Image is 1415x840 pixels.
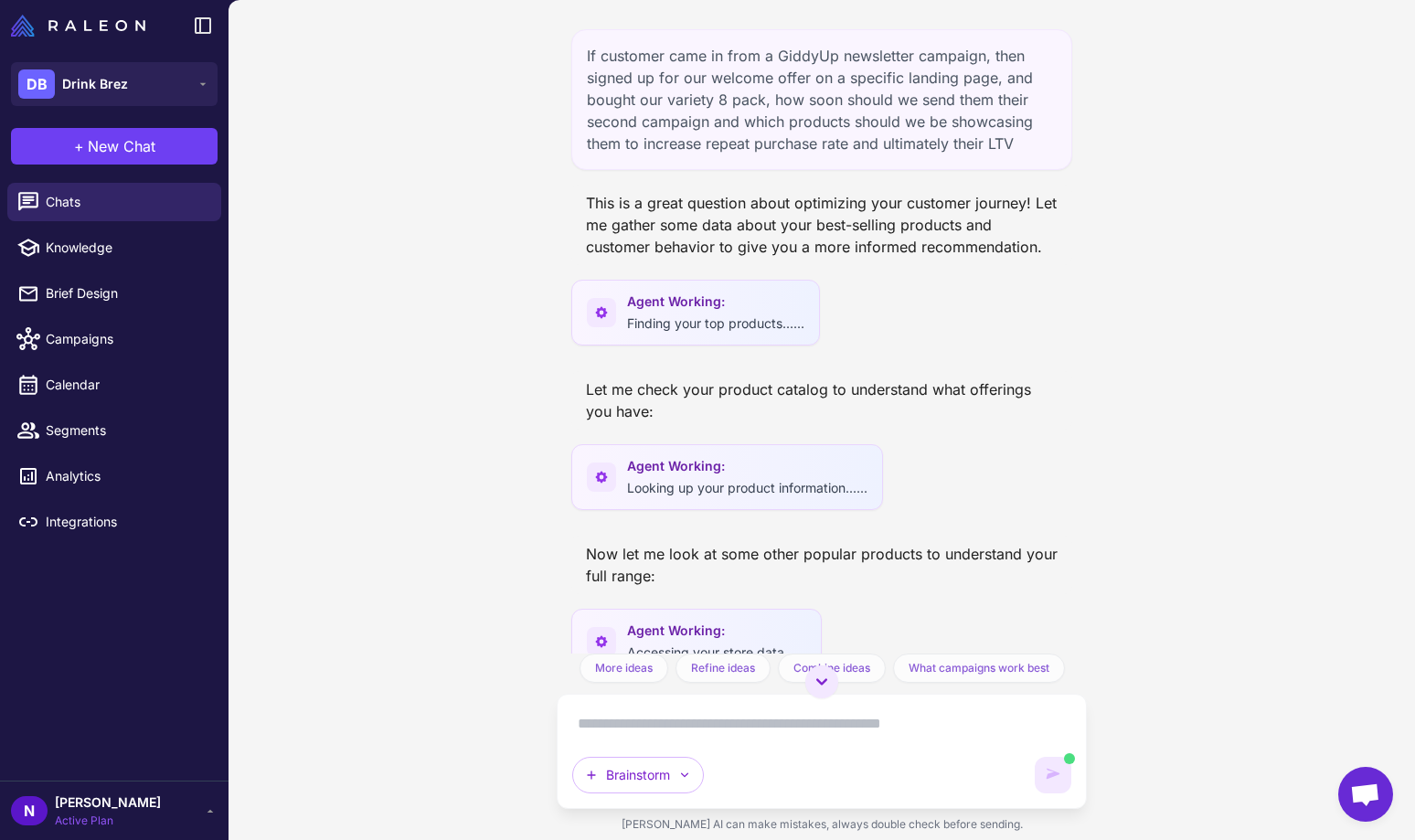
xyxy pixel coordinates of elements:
span: Chats [46,192,207,212]
span: Combine ideas [793,660,870,676]
span: Knowledge [46,238,207,258]
img: Raleon Logo [11,15,145,37]
span: What campaigns work best [909,660,1049,676]
button: Combine ideas [778,654,886,683]
span: Refine ideas [691,660,755,676]
span: Agent Working: [627,456,867,476]
div: Now let me look at some other popular products to understand your full range: [571,536,1073,594]
span: Finding your top products...... [627,315,804,331]
span: Agent Working: [627,292,804,312]
span: Looking up your product information...... [627,480,867,495]
div: This is a great question about optimizing your customer journey! Let me gather some data about yo... [571,185,1073,265]
span: [PERSON_NAME] [55,792,161,813]
a: Analytics [7,457,221,495]
a: Calendar [7,366,221,404]
span: Integrations [46,512,207,532]
span: Analytics [46,466,207,486]
a: Knowledge [7,229,221,267]
span: Drink Brez [62,74,128,94]
span: Accessing your store data...... [627,644,806,660]
div: N [11,796,48,825]
button: Refine ideas [676,654,771,683]
span: Active Plan [55,813,161,829]
div: DB [18,69,55,99]
a: Segments [7,411,221,450]
button: DBDrink Brez [11,62,218,106]
span: Agent Working: [627,621,806,641]
button: AI is generating content. You can keep typing but cannot send until it completes. [1035,757,1071,793]
span: More ideas [595,660,653,676]
a: Brief Design [7,274,221,313]
a: Raleon Logo [11,15,153,37]
span: Campaigns [46,329,207,349]
a: Integrations [7,503,221,541]
span: Brief Design [46,283,207,303]
button: More ideas [580,654,668,683]
span: Calendar [46,375,207,395]
div: Let me check your product catalog to understand what offerings you have: [571,371,1073,430]
div: Open chat [1338,767,1393,822]
span: New Chat [88,135,155,157]
a: Chats [7,183,221,221]
button: What campaigns work best [893,654,1065,683]
div: [PERSON_NAME] AI can make mistakes, always double check before sending. [557,809,1088,840]
button: +New Chat [11,128,218,165]
span: + [74,135,84,157]
span: Segments [46,420,207,441]
button: Brainstorm [572,757,704,793]
div: If customer came in from a GiddyUp newsletter campaign, then signed up for our welcome offer on a... [571,29,1073,170]
span: AI is generating content. You can still type but cannot send yet. [1064,753,1075,764]
a: Campaigns [7,320,221,358]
